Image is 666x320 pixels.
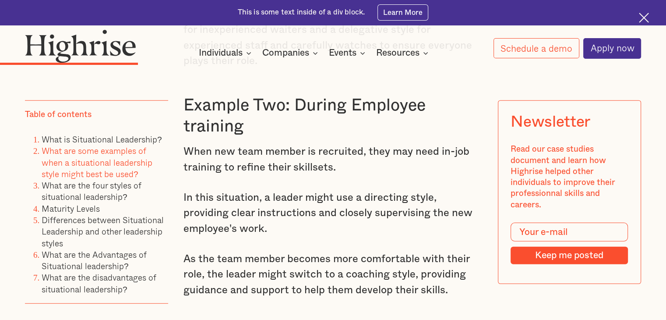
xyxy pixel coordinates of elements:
div: Companies [262,48,321,58]
div: Resources [376,48,419,58]
div: Individuals [199,48,254,58]
div: Table of contents [25,109,92,120]
div: Events [329,48,356,58]
div: This is some text inside of a div block. [238,7,365,18]
a: Learn More [377,4,429,20]
a: Differences between Situational Leadership and other leadership styles [42,213,164,249]
div: Individuals [199,48,243,58]
a: What are the four styles of situational leadership? [42,178,141,203]
a: What are some examples of when a situational leadership style might best be used? [42,144,152,180]
input: Your e-mail [511,223,628,242]
p: When new team member is recruited, they may need in-job training to refine their skillsets. [183,144,483,175]
img: Cross icon [639,13,649,23]
a: What are the Advantages of Situational leadership? [42,248,147,272]
img: Highrise logo [25,29,136,63]
div: Resources [376,48,431,58]
div: Events [329,48,368,58]
p: In this situation, a leader might use a directing style, providing clear instructions and closely... [183,190,483,237]
div: Newsletter [511,113,590,131]
div: Companies [262,48,309,58]
h3: Example Two: During Employee training [183,95,483,137]
input: Keep me posted [511,246,628,264]
a: Maturity Levels [42,202,100,214]
p: As the team member becomes more comfortable with their role, the leader might switch to a coachin... [183,252,483,299]
a: What is Situational Leadership? [42,132,162,145]
a: Schedule a demo [493,38,579,58]
a: Apply now [583,38,641,59]
a: What are the disadvantages of situational leadership? [42,271,156,295]
div: Read our case studies document and learn how Highrise helped other individuals to improve their p... [511,144,628,210]
form: Modal Form [511,223,628,264]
